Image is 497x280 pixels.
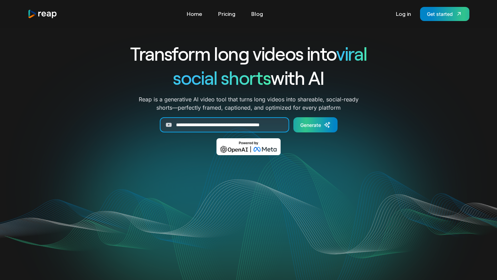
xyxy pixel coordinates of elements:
[173,66,271,89] span: social shorts
[420,7,469,21] a: Get started
[28,9,57,19] img: reap logo
[105,66,392,90] h1: with AI
[392,8,415,19] a: Log in
[105,117,392,132] form: Generate Form
[183,8,206,19] a: Home
[28,9,57,19] a: home
[216,138,281,155] img: Powered by OpenAI & Meta
[215,8,239,19] a: Pricing
[139,95,359,112] p: Reap is a generative AI video tool that turns long videos into shareable, social-ready shorts—per...
[427,10,453,18] div: Get started
[300,121,321,129] div: Generate
[293,117,338,132] a: Generate
[105,41,392,66] h1: Transform long videos into
[336,42,367,64] span: viral
[248,8,266,19] a: Blog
